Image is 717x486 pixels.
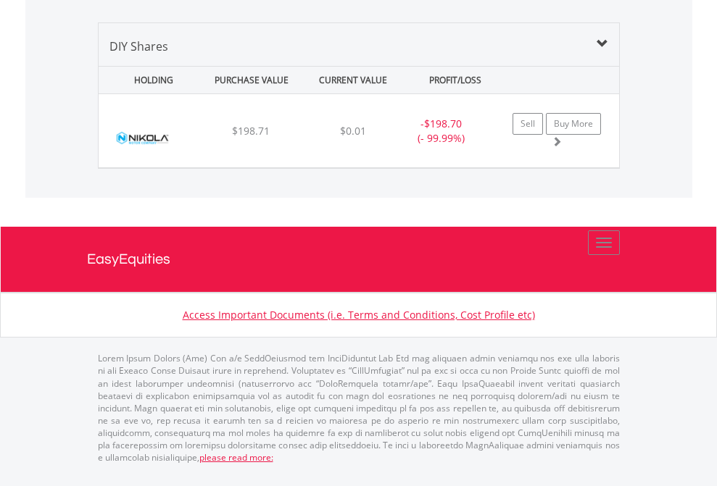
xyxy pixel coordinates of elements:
a: Buy More [546,113,601,135]
span: $198.70 [424,117,462,130]
div: - (- 99.99%) [396,117,486,146]
span: $198.71 [232,124,270,138]
div: PROFIT/LOSS [406,67,505,93]
p: Lorem Ipsum Dolors (Ame) Con a/e SeddOeiusmod tem InciDiduntut Lab Etd mag aliquaen admin veniamq... [98,352,620,464]
div: CURRENT VALUE [304,67,402,93]
span: $0.01 [340,124,366,138]
a: please read more: [199,451,273,464]
span: DIY Shares [109,38,168,54]
img: EQU.US.NKLAQ.png [106,112,179,164]
div: HOLDING [100,67,199,93]
a: EasyEquities [87,227,631,292]
a: Sell [513,113,543,135]
div: PURCHASE VALUE [202,67,301,93]
a: Access Important Documents (i.e. Terms and Conditions, Cost Profile etc) [183,308,535,322]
